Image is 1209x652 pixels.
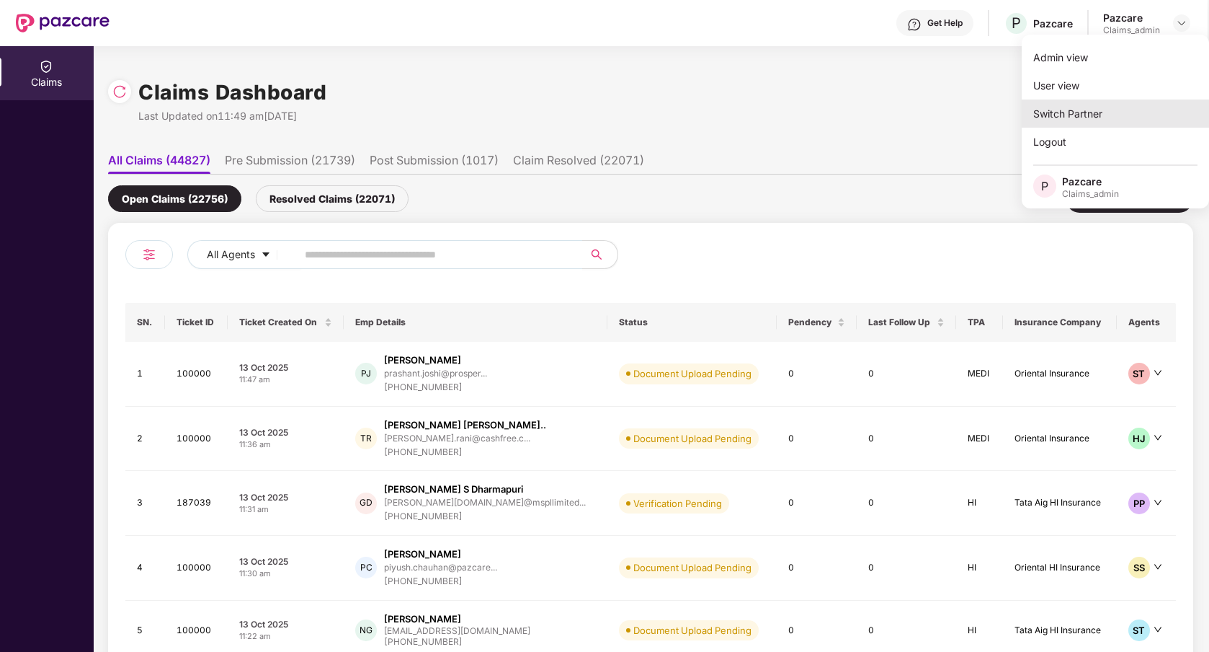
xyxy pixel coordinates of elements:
div: Verification Pending [633,496,722,511]
span: down [1154,625,1162,634]
td: MEDI [956,407,1002,472]
div: ST [1128,620,1150,641]
td: 1 [125,342,165,407]
span: down [1154,433,1162,442]
span: down [1154,498,1162,507]
span: P [1041,177,1048,195]
th: Insurance Company [1003,303,1117,342]
li: Pre Submission (21739) [225,153,355,174]
div: [PERSON_NAME] [384,353,461,367]
div: NG [355,620,377,641]
div: Last Updated on 11:49 am[DATE] [138,108,326,124]
th: Ticket Created On [228,303,344,342]
div: HJ [1128,428,1150,449]
button: All Agentscaret-down [187,240,302,269]
div: piyush.chauhan@pazcare... [384,563,497,572]
div: Document Upload Pending [633,560,751,575]
img: svg+xml;base64,PHN2ZyBpZD0iRHJvcGRvd24tMzJ4MzIiIHhtbG5zPSJodHRwOi8vd3d3LnczLm9yZy8yMDAwL3N2ZyIgd2... [1176,17,1187,29]
span: All Agents [207,247,255,263]
div: Admin view [1022,43,1209,71]
td: HI [956,471,1002,536]
div: Pazcare [1062,175,1119,188]
li: Post Submission (1017) [370,153,499,174]
span: Pendency [788,317,834,328]
div: 13 Oct 2025 [239,426,332,439]
th: TPA [956,303,1002,342]
div: [PERSON_NAME][DOMAIN_NAME]@mspllimited... [384,498,586,507]
span: caret-down [261,250,271,261]
div: Get Help [927,17,963,29]
th: Status [607,303,777,342]
div: Switch Partner [1022,100,1209,128]
div: [PHONE_NUMBER] [384,446,546,459]
div: [PHONE_NUMBER] [384,635,530,649]
div: TR [355,428,377,449]
td: 3 [125,471,165,536]
span: down [1154,369,1162,377]
div: 13 Oct 2025 [239,618,332,630]
div: SS [1128,557,1150,578]
td: Oriental Insurance [1003,342,1117,407]
li: Claim Resolved (22071) [513,153,644,174]
div: ST [1128,363,1150,384]
td: 0 [857,471,956,536]
div: [PHONE_NUMBER] [384,381,487,395]
th: SN. [125,303,165,342]
div: 13 Oct 2025 [239,491,332,503]
th: Pendency [777,303,857,342]
div: [PHONE_NUMBER] [384,510,586,524]
div: [PERSON_NAME].rani@cashfree.c... [384,433,530,443]
img: svg+xml;base64,PHN2ZyBpZD0iSGVscC0zMngzMiIgeG1sbnM9Imh0dHA6Ly93d3cudzMub3JnLzIwMDAvc3ZnIiB3aWR0aD... [907,17,922,32]
div: Resolved Claims (22071) [256,185,409,212]
td: Oriental Insurance [1003,407,1117,472]
td: 0 [777,407,857,472]
div: [PHONE_NUMBER] [384,575,497,589]
span: search [582,249,610,260]
div: PC [355,557,377,578]
div: PP [1128,493,1150,514]
h1: Claims Dashboard [138,76,326,108]
div: Claims_admin [1103,25,1160,36]
div: User view [1022,71,1209,100]
div: Pazcare [1103,11,1160,25]
td: Oriental HI Insurance [1003,536,1117,601]
td: 100000 [165,342,228,407]
td: 100000 [165,407,228,472]
span: Ticket Created On [239,317,321,328]
div: Document Upload Pending [633,366,751,381]
div: 11:22 am [239,630,332,643]
div: Open Claims (22756) [108,185,241,212]
th: Last Follow Up [857,303,956,342]
div: 11:36 am [239,439,332,451]
div: 13 Oct 2025 [239,361,332,374]
th: Agents [1117,303,1176,342]
td: HI [956,536,1002,601]
td: 0 [777,471,857,536]
div: [PERSON_NAME] [384,547,461,561]
span: down [1154,563,1162,571]
div: 13 Oct 2025 [239,555,332,568]
div: PJ [355,363,377,384]
li: All Claims (44827) [108,153,210,174]
div: Document Upload Pending [633,623,751,638]
td: 187039 [165,471,228,536]
div: 11:30 am [239,568,332,580]
div: Pazcare [1033,17,1073,30]
td: Tata Aig HI Insurance [1003,471,1117,536]
img: svg+xml;base64,PHN2ZyBpZD0iQ2xhaW0iIHhtbG5zPSJodHRwOi8vd3d3LnczLm9yZy8yMDAwL3N2ZyIgd2lkdGg9IjIwIi... [39,59,53,74]
td: 0 [857,407,956,472]
div: [PERSON_NAME] [384,612,461,626]
div: 11:31 am [239,503,332,516]
th: Emp Details [344,303,607,342]
img: svg+xml;base64,PHN2ZyBpZD0iUmVsb2FkLTMyeDMyIiB4bWxucz0iaHR0cDovL3d3dy53My5vcmcvMjAwMC9zdmciIHdpZH... [112,84,127,99]
td: 2 [125,407,165,472]
div: Logout [1022,128,1209,156]
td: 4 [125,536,165,601]
div: GD [355,493,377,514]
div: Document Upload Pending [633,431,751,446]
div: Claims_admin [1062,188,1119,200]
div: [PERSON_NAME] [PERSON_NAME].. [384,418,546,432]
td: MEDI [956,342,1002,407]
div: [EMAIL_ADDRESS][DOMAIN_NAME] [384,626,530,635]
td: 0 [857,342,956,407]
